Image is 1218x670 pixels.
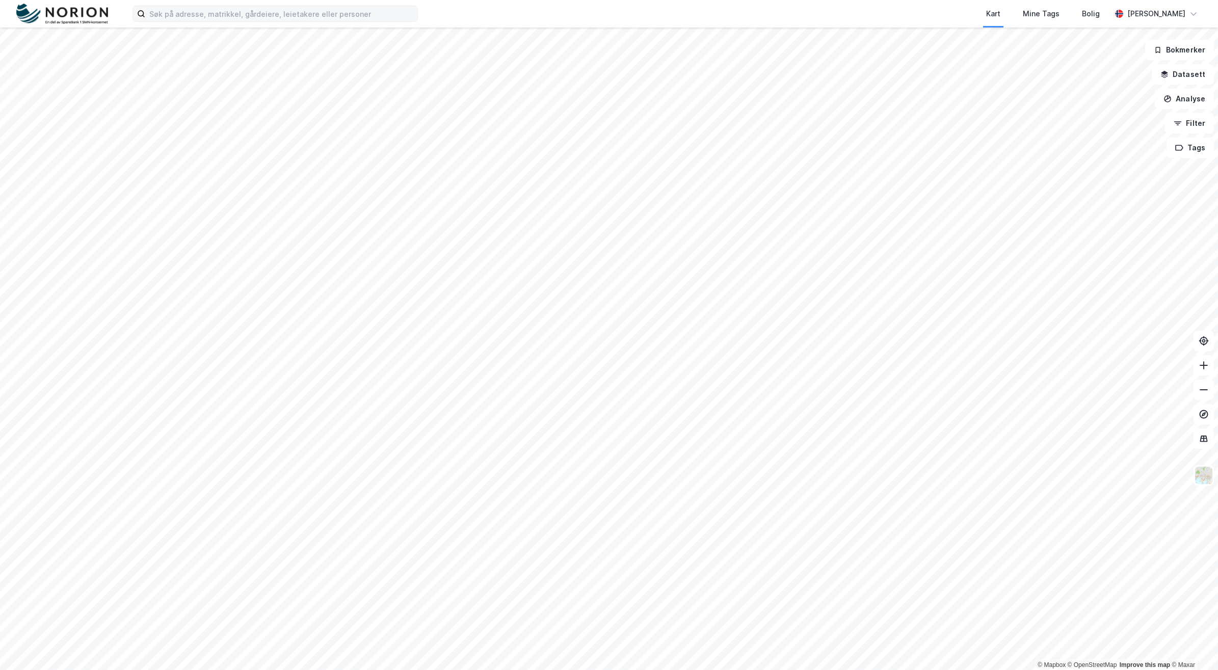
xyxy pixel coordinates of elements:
iframe: Chat Widget [1167,621,1218,670]
img: norion-logo.80e7a08dc31c2e691866.png [16,4,108,24]
div: Bolig [1082,8,1100,20]
input: Søk på adresse, matrikkel, gårdeiere, leietakere eller personer [145,6,417,21]
div: Kontrollprogram for chat [1167,621,1218,670]
div: Mine Tags [1023,8,1060,20]
div: Kart [986,8,1000,20]
div: [PERSON_NAME] [1127,8,1185,20]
